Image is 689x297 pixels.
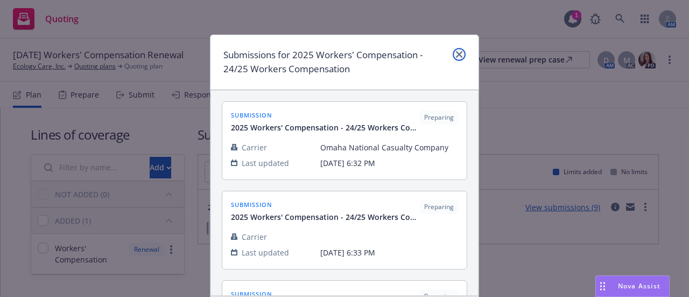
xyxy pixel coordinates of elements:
span: Last updated [242,247,289,258]
a: close [453,48,466,61]
button: Nova Assist [595,275,670,297]
span: 2025 Workers' Compensation - 24/25 Workers Compensation [231,122,420,133]
h1: Submissions for 2025 Workers' Compensation - 24/25 Workers Compensation [223,48,448,77]
span: Preparing [424,202,454,212]
span: Last updated [242,157,289,169]
span: Nova Assist [618,281,660,291]
span: submission [231,200,420,209]
span: Carrier [242,142,267,153]
span: [DATE] 6:33 PM [320,247,458,258]
div: Drag to move [596,276,609,296]
span: Preparing [424,113,454,122]
span: Carrier [242,231,267,243]
span: 2025 Workers' Compensation - 24/25 Workers Compensation [231,211,420,223]
span: submission [231,110,420,120]
span: Omaha National Casualty Company [320,142,458,153]
span: [DATE] 6:32 PM [320,157,458,169]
